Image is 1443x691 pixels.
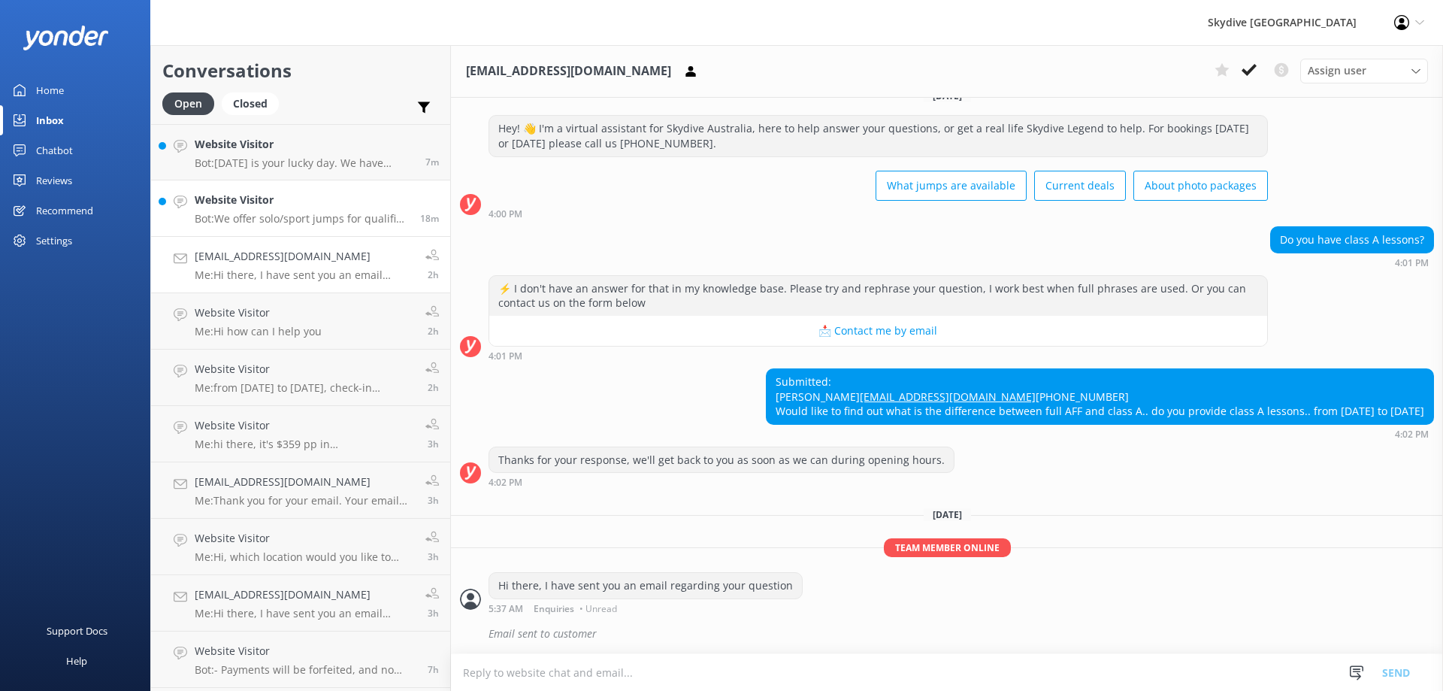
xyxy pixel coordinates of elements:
[195,156,414,170] p: Bot: [DATE] is your lucky day. We have exclusive offers when you book direct! Visit our specials ...
[151,632,450,688] a: Website VisitorBot:- Payments will be forfeited, and no refunds will be given to a customer who f...
[195,438,414,451] p: Me: hi there, it's $359 pp in [GEOGRAPHIC_DATA]
[151,462,450,519] a: [EMAIL_ADDRESS][DOMAIN_NAME]Me:Thank you for your email. Your email has been forwarded on to the ...
[489,621,1434,647] div: Email sent to customer
[466,62,671,81] h3: [EMAIL_ADDRESS][DOMAIN_NAME]
[195,212,409,226] p: Bot: We offer solo/sport jumps for qualified skydivers at our [PERSON_NAME][GEOGRAPHIC_DATA] and ...
[151,180,450,237] a: Website VisitorBot:We offer solo/sport jumps for qualified skydivers at our [PERSON_NAME][GEOGRAP...
[151,124,450,180] a: Website VisitorBot:[DATE] is your lucky day. We have exclusive offers when you book direct! Visit...
[489,350,1268,361] div: Oct 10 2025 04:01pm (UTC +10:00) Australia/Brisbane
[195,325,322,338] p: Me: Hi how can I help you
[195,607,414,620] p: Me: Hi there, I have sent you an email regarding your question
[489,447,954,473] div: Thanks for your response, we'll get back to you as soon as we can during opening hours.
[195,417,414,434] h4: Website Visitor
[151,519,450,575] a: Website VisitorMe:Hi, which location would you like to check?3h
[151,575,450,632] a: [EMAIL_ADDRESS][DOMAIN_NAME]Me:Hi there, I have sent you an email regarding your question3h
[1034,171,1126,201] button: Current deals
[428,607,439,620] span: Oct 11 2025 05:15am (UTC +10:00) Australia/Brisbane
[1133,171,1268,201] button: About photo packages
[195,136,414,153] h4: Website Visitor
[195,643,416,659] h4: Website Visitor
[489,352,522,361] strong: 4:01 PM
[151,237,450,293] a: [EMAIL_ADDRESS][DOMAIN_NAME]Me:Hi there, I have sent you an email regarding your question2h
[36,75,64,105] div: Home
[425,156,439,168] span: Oct 11 2025 08:19am (UTC +10:00) Australia/Brisbane
[860,389,1036,404] a: [EMAIL_ADDRESS][DOMAIN_NAME]
[162,92,214,115] div: Open
[489,208,1268,219] div: Oct 10 2025 04:00pm (UTC +10:00) Australia/Brisbane
[36,226,72,256] div: Settings
[428,438,439,450] span: Oct 11 2025 05:27am (UTC +10:00) Australia/Brisbane
[151,406,450,462] a: Website VisitorMe:hi there, it's $359 pp in [GEOGRAPHIC_DATA]3h
[766,429,1434,439] div: Oct 10 2025 04:02pm (UTC +10:00) Australia/Brisbane
[489,477,954,487] div: Oct 10 2025 04:02pm (UTC +10:00) Australia/Brisbane
[534,605,574,614] span: Enquiries
[428,550,439,563] span: Oct 11 2025 05:15am (UTC +10:00) Australia/Brisbane
[428,325,439,338] span: Oct 11 2025 05:36am (UTC +10:00) Australia/Brisbane
[195,550,414,564] p: Me: Hi, which location would you like to check?
[36,105,64,135] div: Inbox
[1308,62,1366,79] span: Assign user
[579,605,617,614] span: • Unread
[428,268,439,281] span: Oct 11 2025 05:37am (UTC +10:00) Australia/Brisbane
[1395,430,1429,439] strong: 4:02 PM
[489,116,1267,156] div: Hey! 👋 I'm a virtual assistant for Skydive Australia, here to help answer your questions, or get ...
[66,646,87,676] div: Help
[195,586,414,603] h4: [EMAIL_ADDRESS][DOMAIN_NAME]
[489,276,1267,316] div: ⚡ I don't have an answer for that in my knowledge base. Please try and rephrase your question, I ...
[489,605,523,614] strong: 5:37 AM
[195,663,416,677] p: Bot: - Payments will be forfeited, and no refunds will be given to a customer who fails to go thr...
[489,210,522,219] strong: 4:00 PM
[195,248,414,265] h4: [EMAIL_ADDRESS][DOMAIN_NAME]
[195,268,414,282] p: Me: Hi there, I have sent you an email regarding your question
[489,603,803,614] div: Oct 11 2025 05:37am (UTC +10:00) Australia/Brisbane
[36,195,93,226] div: Recommend
[195,381,414,395] p: Me: from [DATE] to [DATE], check-in location will be Shellharbour Airport [STREET_ADDRESS] ([GEOG...
[767,369,1433,424] div: Submitted: [PERSON_NAME] [PHONE_NUMBER] Would like to find out what is the difference between ful...
[428,494,439,507] span: Oct 11 2025 05:26am (UTC +10:00) Australia/Brisbane
[195,192,409,208] h4: Website Visitor
[460,621,1434,647] div: 2025-10-10T19:40:20.778
[195,494,414,508] p: Me: Thank you for your email. Your email has been forwarded on to the appropriate department. We ...
[195,530,414,547] h4: Website Visitor
[222,95,286,111] a: Closed
[1395,259,1429,268] strong: 4:01 PM
[195,474,414,490] h4: [EMAIL_ADDRESS][DOMAIN_NAME]
[428,381,439,394] span: Oct 11 2025 05:28am (UTC +10:00) Australia/Brisbane
[489,478,522,487] strong: 4:02 PM
[428,663,439,676] span: Oct 11 2025 12:48am (UTC +10:00) Australia/Brisbane
[924,508,971,521] span: [DATE]
[36,135,73,165] div: Chatbot
[162,56,439,85] h2: Conversations
[36,165,72,195] div: Reviews
[151,293,450,350] a: Website VisitorMe:Hi how can I help you2h
[1271,227,1433,253] div: Do you have class A lessons?
[195,361,414,377] h4: Website Visitor
[23,26,109,50] img: yonder-white-logo.png
[876,171,1027,201] button: What jumps are available
[884,538,1011,557] span: Team member online
[151,350,450,406] a: Website VisitorMe:from [DATE] to [DATE], check-in location will be Shellharbour Airport [STREET_A...
[47,616,107,646] div: Support Docs
[222,92,279,115] div: Closed
[195,305,322,321] h4: Website Visitor
[489,316,1267,346] button: 📩 Contact me by email
[489,573,802,599] div: Hi there, I have sent you an email regarding your question
[1300,59,1428,83] div: Assign User
[420,212,439,225] span: Oct 11 2025 08:08am (UTC +10:00) Australia/Brisbane
[1270,257,1434,268] div: Oct 10 2025 04:01pm (UTC +10:00) Australia/Brisbane
[162,95,222,111] a: Open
